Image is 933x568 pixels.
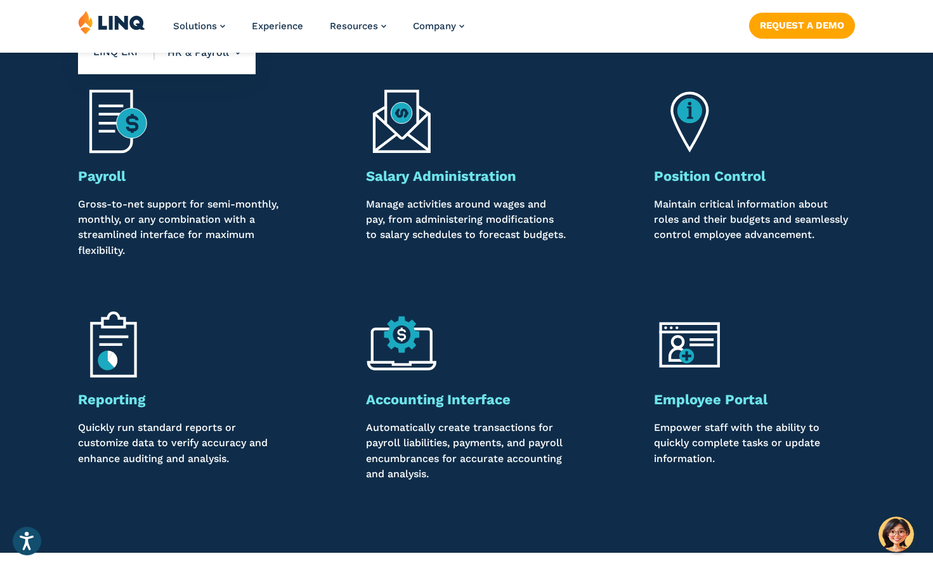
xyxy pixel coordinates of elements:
[366,197,567,258] p: Manage activities around wages and pay, from administering modifications to salary schedules to f...
[78,10,145,34] img: LINQ | K‑12 Software
[78,197,279,258] p: Gross-to-net support for semi-monthly, monthly, or any combination with a streamlined interface f...
[173,10,464,52] nav: Primary Navigation
[654,168,766,184] strong: Position Control
[173,20,225,32] a: Solutions
[654,197,855,258] p: Maintain critical information about roles and their budgets and seamlessly control employee advan...
[330,20,386,32] a: Resources
[366,392,511,407] strong: Accounting Interface
[78,392,145,407] strong: Reporting
[78,420,279,482] p: Quickly run standard reports or customize data to verify accuracy and enhance auditing and analysis.
[93,46,155,60] span: LINQ ERP
[878,517,914,552] button: Hello, have a question? Let’s chat.
[330,20,378,32] span: Resources
[366,420,567,482] p: Automatically create transactions for payroll liabilities, payments, and payroll encumbrances for...
[413,20,464,32] a: Company
[252,20,303,32] a: Experience
[78,168,126,184] strong: Payroll
[413,20,456,32] span: Company
[366,168,516,184] strong: Salary Administration
[155,30,240,75] li: HR & Payroll
[654,420,855,482] p: Empower staff with the ability to quickly complete tasks or update information.
[749,13,855,38] a: Request a Demo
[654,392,767,407] strong: Employee Portal
[173,20,217,32] span: Solutions
[749,10,855,38] nav: Button Navigation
